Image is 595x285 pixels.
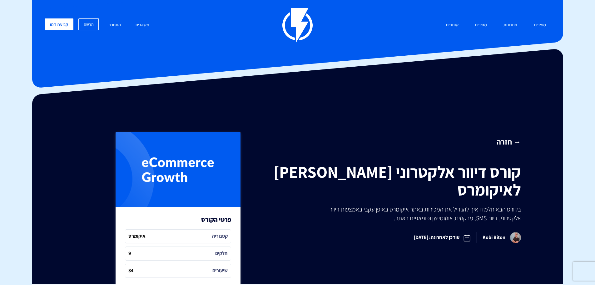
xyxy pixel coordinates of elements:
a: התחבר [104,18,126,32]
span: עודכן לאחרונה: [DATE] [408,229,477,247]
a: → חזרה [264,136,521,147]
i: 34 [128,267,133,274]
i: איקומרס [128,233,146,240]
a: מוצרים [529,18,551,32]
h1: קורס דיוור אלקטרוני [PERSON_NAME] לאיקומרס [264,163,521,199]
span: Kobi Biton [477,232,521,243]
a: הרשם [78,18,99,30]
i: חלקים [215,250,228,257]
h3: פרטי הקורס [201,216,231,223]
i: קטגוריה [212,233,228,240]
a: משאבים [131,18,154,32]
p: בקורס הבא תלמדו איך להגדיל את המכירות באתר איקומרס באופן עקבי באמצעות דיוור אלקטרוני, דיוור SMS, ... [315,205,521,222]
i: שיעורים [212,267,228,274]
a: קביעת דמו [45,18,73,30]
i: 9 [128,250,131,257]
a: פתרונות [499,18,522,32]
a: מחירים [470,18,492,32]
a: שותפים [441,18,463,32]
